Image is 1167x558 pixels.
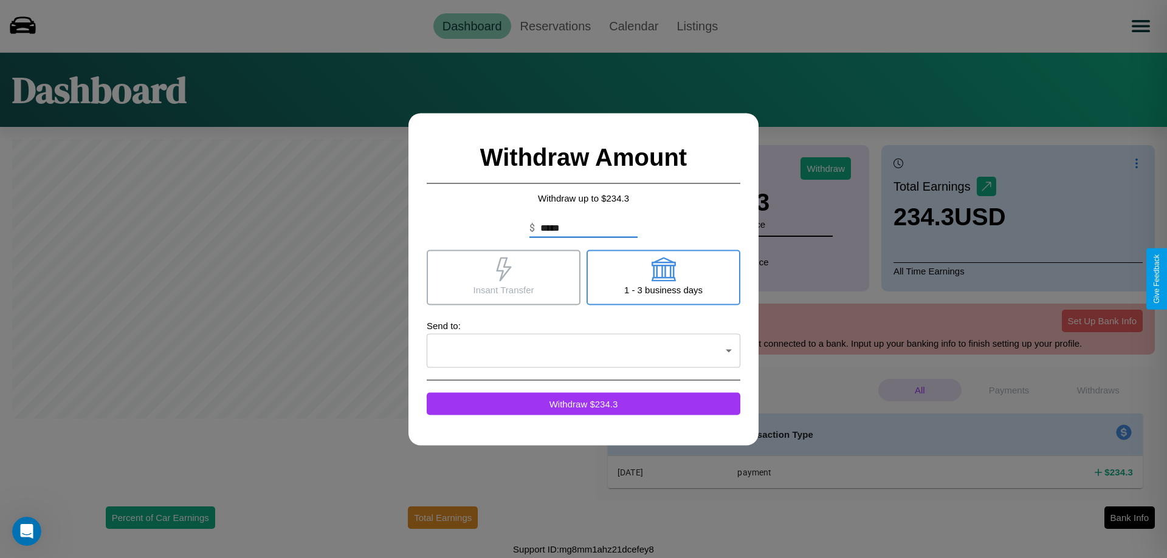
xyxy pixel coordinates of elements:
[12,517,41,546] iframe: Intercom live chat
[1152,254,1161,304] div: Give Feedback
[427,317,740,333] p: Send to:
[427,392,740,415] button: Withdraw $234.3
[427,131,740,183] h2: Withdraw Amount
[624,281,703,298] p: 1 - 3 business days
[529,220,535,235] p: $
[473,281,534,298] p: Insant Transfer
[427,189,740,206] p: Withdraw up to $ 234.3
